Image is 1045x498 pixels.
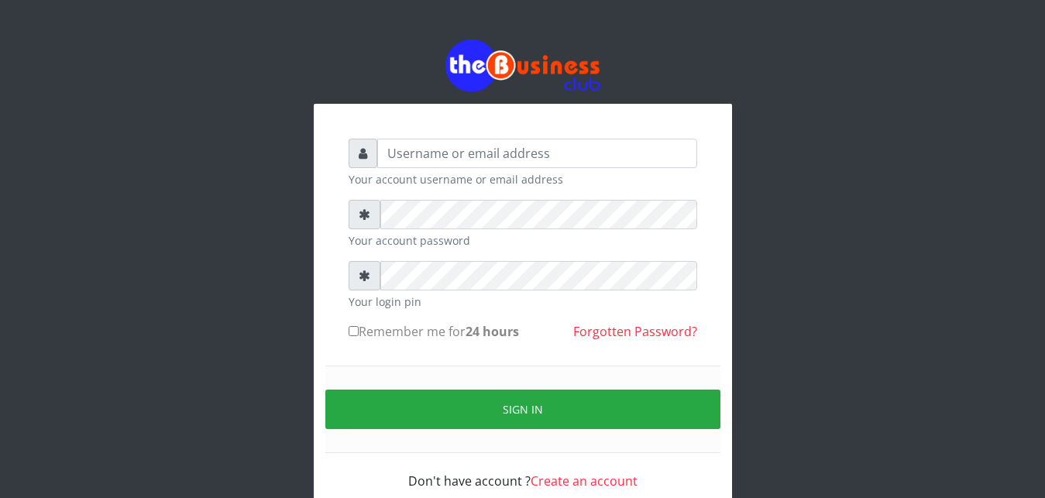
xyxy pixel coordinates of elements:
[531,472,638,489] a: Create an account
[349,232,697,249] small: Your account password
[349,171,697,187] small: Your account username or email address
[377,139,697,168] input: Username or email address
[349,326,359,336] input: Remember me for24 hours
[349,453,697,490] div: Don't have account ?
[573,323,697,340] a: Forgotten Password?
[349,294,697,310] small: Your login pin
[466,323,519,340] b: 24 hours
[325,390,720,429] button: Sign in
[349,322,519,341] label: Remember me for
